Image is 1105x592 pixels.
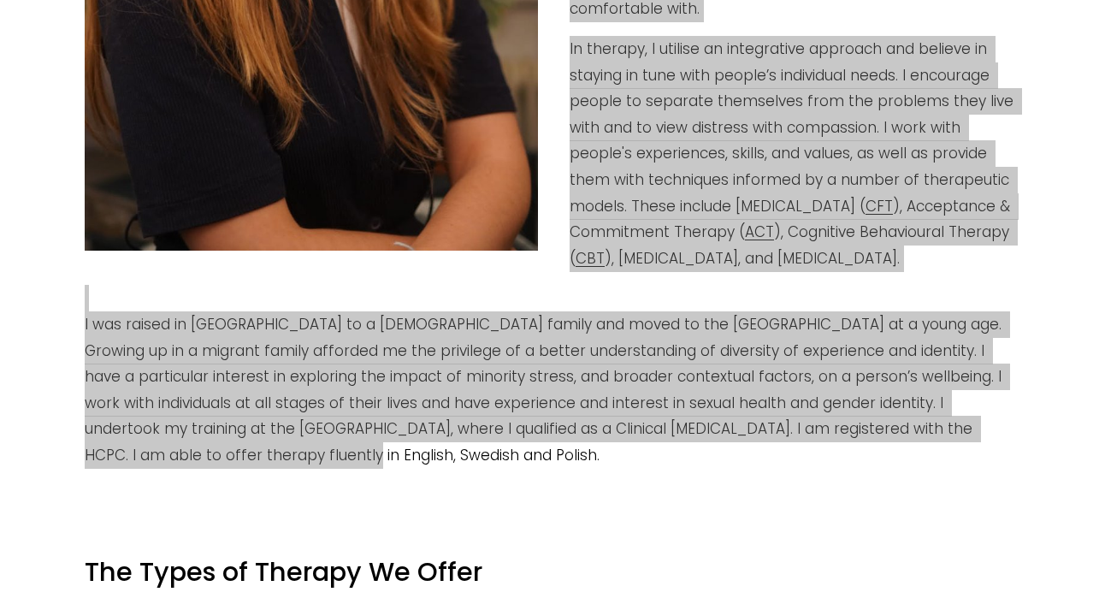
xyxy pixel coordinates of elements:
[866,196,893,216] a: CFT
[576,248,605,269] a: CBT
[85,285,1019,468] p: I was raised in [GEOGRAPHIC_DATA] to a [DEMOGRAPHIC_DATA] family and moved to the [GEOGRAPHIC_DAT...
[745,222,774,242] a: ACT
[85,36,1019,271] p: In therapy, I utilise an integrative approach and believe in staying in tune with people’s indivi...
[85,556,1019,588] h1: The Types of Therapy We Offer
